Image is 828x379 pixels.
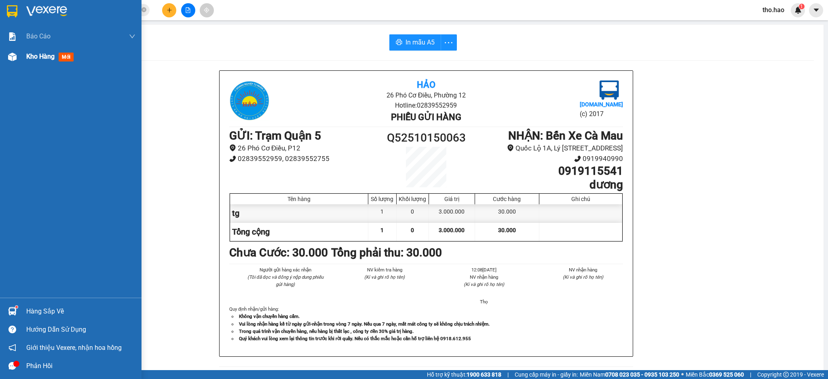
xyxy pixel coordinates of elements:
span: | [750,370,751,379]
span: environment [229,144,236,151]
div: Quy định nhận/gửi hàng : [229,305,623,342]
sup: 1 [15,306,18,308]
i: (Tôi đã đọc và đồng ý nộp dung phiếu gửi hàng) [247,274,323,287]
div: Hướng dẫn sử dụng [26,324,135,336]
button: printerIn mẫu A5 [389,34,441,51]
button: caret-down [809,3,823,17]
li: NV kiểm tra hàng [345,266,425,273]
li: 12:08[DATE] [444,266,524,273]
i: (Kí và ghi rõ họ tên) [464,282,504,287]
span: close-circle [142,6,146,14]
div: Cước hàng [477,196,537,202]
button: aim [200,3,214,17]
strong: 1900 633 818 [467,371,501,378]
li: 0919940990 [475,153,623,164]
li: 26 Phó Cơ Điều, Phường 12 [295,90,557,100]
span: phone [574,155,581,162]
div: 30.000 [475,204,539,222]
button: more [441,34,457,51]
li: 02839552959, 02839552755 [229,153,377,164]
li: NV nhận hàng [444,273,524,281]
li: Người gửi hàng xác nhận [245,266,325,273]
span: notification [8,344,16,351]
span: tho.hao [756,5,791,15]
li: (c) 2017 [580,109,623,119]
li: Hotline: 02839552959 [295,100,557,110]
span: close-circle [142,7,146,12]
span: question-circle [8,326,16,333]
strong: Quý khách vui lòng xem lại thông tin trước khi rời quầy. Nếu có thắc mắc hoặc cần hỗ trợ liên hệ ... [239,336,471,341]
i: (Kí và ghi rõ họ tên) [563,274,603,280]
b: Tổng phải thu: 30.000 [331,246,442,259]
img: warehouse-icon [8,53,17,61]
div: Giá trị [431,196,473,202]
div: 0 [397,204,429,222]
span: Báo cáo [26,31,51,41]
i: (Kí và ghi rõ họ tên) [364,274,405,280]
div: Khối lượng [399,196,427,202]
img: logo.jpg [229,80,270,121]
span: Miền Bắc [686,370,744,379]
div: tg [230,204,368,222]
span: Giới thiệu Vexere, nhận hoa hồng [26,343,122,353]
button: plus [162,3,176,17]
h1: 0919115541 [475,164,623,178]
span: 1 [800,4,803,9]
h1: Q52510150063 [377,129,475,147]
div: 1 [368,204,397,222]
div: Hàng sắp về [26,305,135,318]
b: Chưa Cước : 30.000 [229,246,328,259]
span: Miền Nam [580,370,679,379]
img: logo-vxr [7,5,17,17]
sup: 1 [799,4,805,9]
h1: dương [475,178,623,192]
li: Thọ [444,298,524,305]
img: solution-icon [8,32,17,41]
img: icon-new-feature [794,6,802,14]
b: [DOMAIN_NAME] [580,101,623,108]
span: In mẫu A5 [406,37,435,47]
strong: Trong quá trình vận chuyển hàng, nếu hàng bị thất lạc , công ty đền 30% giá trị hàng. [239,328,414,334]
strong: Vui lòng nhận hàng kể từ ngày gửi-nhận trong vòng 7 ngày. Nếu qua 7 ngày, mất mát công ty sẽ khôn... [239,321,490,327]
span: phone [229,155,236,162]
span: 1 [380,227,384,233]
li: Quốc Lộ 1A, Lý [STREET_ADDRESS] [475,143,623,154]
span: Hỗ trợ kỹ thuật: [427,370,501,379]
div: Số lượng [370,196,394,202]
span: ⚪️ [681,373,684,376]
span: copyright [783,372,789,377]
b: Hảo [417,80,435,90]
span: message [8,362,16,370]
div: Ghi chú [541,196,620,202]
img: warehouse-icon [8,307,17,315]
b: GỬI : Trạm Quận 5 [229,129,321,142]
span: printer [396,39,402,47]
span: 30.000 [498,227,516,233]
img: logo.jpg [600,80,619,100]
div: 3.000.000 [429,204,475,222]
strong: 0369 525 060 [709,371,744,378]
span: plus [167,7,172,13]
span: Kho hàng [26,53,55,60]
span: 0 [411,227,414,233]
li: 26 Phó Cơ Điều, P12 [229,143,377,154]
span: aim [204,7,209,13]
span: more [441,38,456,48]
span: down [129,33,135,40]
span: mới [59,53,74,61]
span: | [507,370,509,379]
button: file-add [181,3,195,17]
span: 3.000.000 [439,227,465,233]
span: Cung cấp máy in - giấy in: [515,370,578,379]
span: file-add [185,7,191,13]
strong: Không vận chuyển hàng cấm. [239,313,300,319]
li: NV nhận hàng [543,266,623,273]
span: environment [507,144,514,151]
div: Tên hàng [232,196,366,202]
div: Phản hồi [26,360,135,372]
span: Tổng cộng [232,227,270,237]
span: caret-down [813,6,820,14]
strong: 0708 023 035 - 0935 103 250 [605,371,679,378]
b: Phiếu gửi hàng [391,112,461,122]
b: NHẬN : Bến Xe Cà Mau [508,129,623,142]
